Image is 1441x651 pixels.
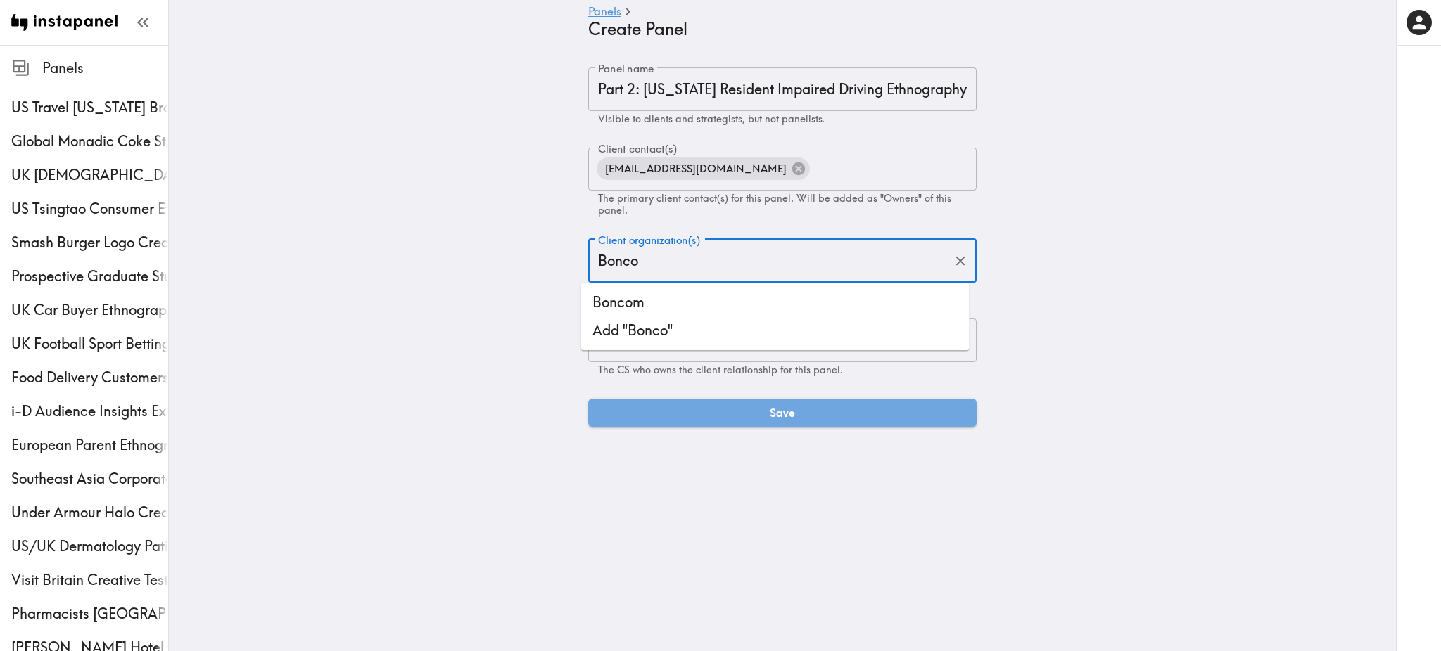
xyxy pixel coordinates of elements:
div: Pharmacists Philippines Quant [11,604,168,624]
span: Smash Burger Logo Creative Testing [11,233,168,252]
h4: Create Panel [588,19,965,39]
div: UK Portuguese Diaspora Ethnography Proposal [11,165,168,185]
span: Pharmacists [GEOGRAPHIC_DATA] Quant [11,604,168,624]
div: [EMAIL_ADDRESS][DOMAIN_NAME] [597,157,810,180]
span: UK Car Buyer Ethnography [11,300,168,320]
span: Under Armour Halo Creative Testing [11,503,168,522]
span: Panels [42,58,168,78]
span: European Parent Ethnography [11,435,168,455]
button: Clear [950,250,972,272]
li: Add "Bonco" [581,316,970,344]
span: UK Football Sport Betting Blocks Exploratory [11,334,168,354]
div: US Travel Texas Brand Lift Study [11,98,168,117]
span: Global Monadic Coke Study [11,131,168,151]
label: Panel name [598,61,654,77]
span: US/UK Dermatology Patients Ethnography [11,536,168,556]
a: Panels [588,6,621,19]
span: The primary client contact(s) for this panel. Will be added as "Owners" of this panel. [598,192,951,217]
span: Visit Britain Creative Testing [11,570,168,590]
span: US Tsingtao Consumer Ethnography [11,199,168,219]
span: US Travel [US_STATE] Brand Lift Study [11,98,168,117]
button: Save [588,399,977,427]
li: Boncom [581,288,970,316]
span: [EMAIL_ADDRESS][DOMAIN_NAME] [597,159,795,179]
span: i-D Audience Insights Exploratory [11,401,168,421]
span: UK [DEMOGRAPHIC_DATA] Diaspora Ethnography Proposal [11,165,168,185]
span: Southeast Asia Corporate Executives Multiphase Ethnography [11,469,168,489]
span: Prospective Graduate Student Ethnography [11,266,168,286]
span: Visible to clients and strategists, but not panelists. [598,112,825,125]
span: The CS who owns the client relationship for this panel. [598,363,843,376]
label: Client contact(s) [598,141,677,157]
label: Client organization(s) [598,233,700,248]
span: Food Delivery Customers [11,368,168,387]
